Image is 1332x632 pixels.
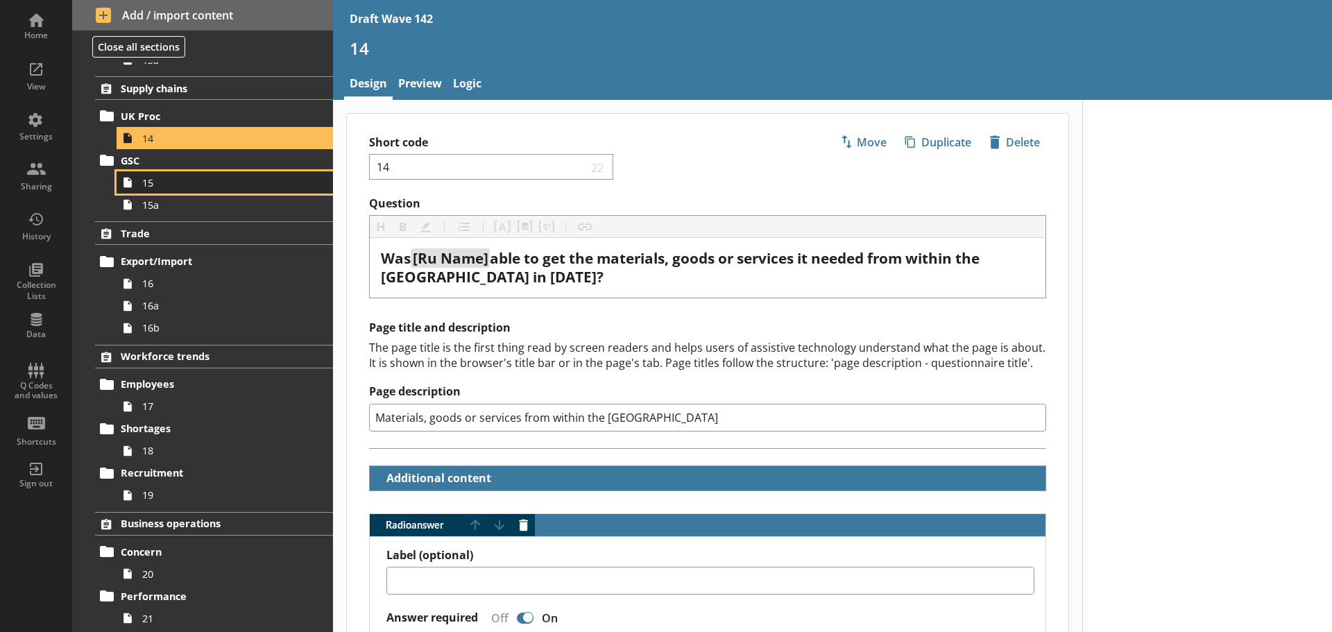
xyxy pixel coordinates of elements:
a: Supply chains [95,76,333,100]
div: Sign out [12,478,60,489]
a: Performance [95,585,333,607]
span: Trade [121,227,291,240]
li: Employees17 [101,373,333,418]
a: 20 [117,563,333,585]
a: 16 [117,273,333,295]
span: Shortages [121,422,291,435]
span: able to get the materials, goods or services it needed from within the [GEOGRAPHIC_DATA] in [DATE]? [381,248,983,287]
span: 14 [142,132,297,145]
div: Collection Lists [12,280,60,301]
label: Label (optional) [386,548,1034,563]
span: Add / import content [96,8,310,23]
span: Employees [121,377,291,391]
li: Concern20 [101,540,333,585]
span: 15a [142,198,297,212]
li: Shortages18 [101,418,333,462]
span: Radio answer [370,520,464,530]
a: GSC [95,149,333,171]
li: Supply chainsUK Proc14GSC1515a [72,76,333,216]
a: Shortages [95,418,333,440]
h1: 14 [350,37,1315,59]
span: Recruitment [121,466,291,479]
a: 17 [117,395,333,418]
a: UK Proc [95,105,333,127]
a: 15a [117,194,333,216]
a: 15 [117,171,333,194]
a: 19 [117,484,333,506]
span: Delete [984,131,1045,153]
span: 19 [142,488,297,502]
li: Workforce trendsEmployees17Shortages18Recruitment19 [72,345,333,506]
div: Question [381,249,1034,287]
button: Duplicate [898,130,977,154]
label: Question [369,196,1046,211]
a: 18 [117,440,333,462]
div: Draft Wave 142 [350,11,433,26]
li: GSC1515a [101,149,333,216]
div: History [12,231,60,242]
span: 16 [142,277,297,290]
span: Workforce trends [121,350,291,363]
div: Q Codes and values [12,381,60,401]
div: Home [12,30,60,41]
span: Was [381,248,411,268]
button: Delete [983,130,1046,154]
a: 16a [117,295,333,317]
span: 21 [142,612,297,625]
span: Business operations [121,517,291,530]
a: 14 [117,127,333,149]
span: [Ru Name] [413,248,488,268]
span: UK Proc [121,110,291,123]
span: Duplicate [899,131,977,153]
button: Move [834,130,893,154]
a: Design [344,70,393,100]
button: Delete answer [513,514,535,536]
label: Short code [369,135,708,150]
a: Business operations [95,512,333,536]
li: TradeExport/Import1616a16b [72,221,333,339]
span: 20 [142,567,297,581]
a: Export/Import [95,250,333,273]
a: Logic [447,70,487,100]
span: 22 [588,160,608,173]
a: Concern [95,540,333,563]
li: Export/Import1616a16b [101,250,333,339]
li: UK Proc14 [101,105,333,149]
a: Preview [393,70,447,100]
div: Data [12,329,60,340]
button: Close all sections [92,36,185,58]
span: Supply chains [121,82,291,95]
div: View [12,81,60,92]
li: Recruitment19 [101,462,333,506]
a: 21 [117,607,333,629]
span: Concern [121,545,291,558]
div: Sharing [12,181,60,192]
div: The page title is the first thing read by screen readers and helps users of assistive technology ... [369,340,1046,370]
a: Trade [95,221,333,245]
span: 16b [142,321,297,334]
div: Settings [12,131,60,142]
label: Answer required [386,610,478,625]
span: Move [835,131,892,153]
a: Recruitment [95,462,333,484]
div: On [536,610,569,626]
button: Additional content [375,466,494,490]
h2: Page title and description [369,321,1046,335]
a: Employees [95,373,333,395]
label: Page description [369,384,1046,399]
span: 16a [142,299,297,312]
span: 15 [142,176,297,189]
a: Workforce trends [95,345,333,368]
a: 16b [117,317,333,339]
div: Off [480,610,514,626]
span: Performance [121,590,291,603]
div: Shortcuts [12,436,60,447]
span: Export/Import [121,255,291,268]
span: 17 [142,400,297,413]
span: 18 [142,444,297,457]
span: GSC [121,154,291,167]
